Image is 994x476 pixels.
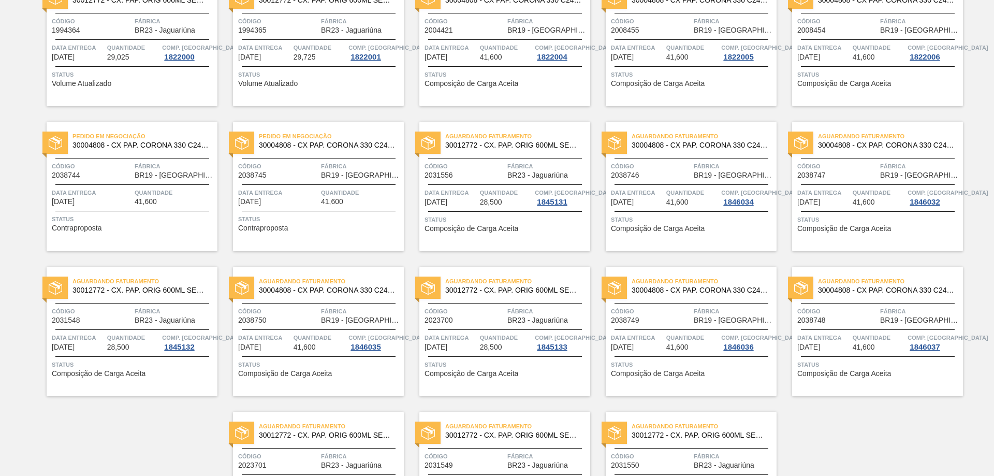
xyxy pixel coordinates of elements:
span: BR19 - Nova Rio [321,171,401,179]
span: Comp. Carga [535,42,615,53]
span: Código [425,16,505,26]
span: Comp. Carga [162,333,242,343]
span: 13/10/2025 [611,198,634,206]
span: Código [797,306,878,316]
span: Status [611,214,774,225]
span: 41,600 [666,53,689,61]
a: Comp. [GEOGRAPHIC_DATA]1846037 [908,333,960,351]
img: status [235,426,248,440]
span: Composição de Carga Aceita [611,225,705,233]
div: 1846032 [908,198,942,206]
span: Quantidade [294,333,346,343]
span: BR19 - Nova Rio [507,26,588,34]
span: Código [238,16,318,26]
span: Código [238,451,318,461]
span: Código [797,16,878,26]
span: 2038746 [611,171,639,179]
span: Quantidade [480,42,533,53]
span: Código [611,306,691,316]
span: Fábrica [135,306,215,316]
span: 2038749 [611,316,639,324]
a: Comp. [GEOGRAPHIC_DATA]1846034 [721,187,774,206]
span: Status [797,359,960,370]
span: 41,600 [853,198,875,206]
span: Fábrica [694,451,774,461]
a: statusAguardando Faturamento30004808 - CX PAP. CORONA 330 C24 WAVECódigo2038747FábricaBR19 - [GEO... [777,122,963,251]
span: Quantidade [666,42,719,53]
div: 1846036 [721,343,755,351]
span: BR23 - Jaguariúna [135,26,195,34]
span: Quantidade [853,187,905,198]
span: Comp. Carga [721,333,801,343]
span: Código [611,16,691,26]
span: 2023700 [425,316,453,324]
span: 30012772 - CX. PAP. ORIG 600ML SEMI AUTOM C12 429 [632,431,768,439]
span: Aguardando Faturamento [632,276,777,286]
img: status [421,281,435,295]
span: Aguardando Faturamento [259,276,404,286]
a: statusAguardando Faturamento30004808 - CX PAP. CORONA 330 C24 WAVECódigo2038746FábricaBR19 - [GEO... [590,122,777,251]
span: 30012772 - CX. PAP. ORIG 600ML SEMI AUTOM C12 429 [445,431,582,439]
span: 14/09/2025 [238,53,261,61]
span: 29,025 [107,53,129,61]
span: Fábrica [694,306,774,316]
span: BR23 - Jaguariúna [507,316,568,324]
span: Status [52,69,215,80]
span: 1994365 [238,26,267,34]
div: 1845131 [535,198,569,206]
span: 30012772 - CX. PAP. ORIG 600ML SEMI AUTOM C12 429 [72,286,209,294]
span: Comp. Carga [348,42,429,53]
span: Fábrica [694,16,774,26]
span: Composição de Carga Aceita [797,80,891,88]
a: Comp. [GEOGRAPHIC_DATA]1822001 [348,42,401,61]
span: Quantidade [321,187,401,198]
span: 1994364 [52,26,80,34]
span: 30012772 - CX. PAP. ORIG 600ML SEMI AUTOM C12 429 [445,286,582,294]
span: 28,500 [480,343,502,351]
span: Fábrica [880,306,960,316]
span: 41,600 [666,198,689,206]
span: Fábrica [507,306,588,316]
span: 26/09/2025 [611,53,634,61]
span: Composição de Carga Aceita [52,370,145,378]
span: 41,600 [480,53,502,61]
span: Código [611,161,691,171]
span: Data entrega [797,42,850,53]
span: Fábrica [507,161,588,171]
span: BR23 - Jaguariúna [507,171,568,179]
span: Aguardando Faturamento [72,276,217,286]
span: Quantidade [135,187,215,198]
span: Composição de Carga Aceita [425,80,518,88]
span: Status [52,359,215,370]
span: 2031556 [425,171,453,179]
span: Composição de Carga Aceita [797,225,891,233]
span: Quantidade [480,333,533,343]
div: 1846034 [721,198,755,206]
span: Status [425,359,588,370]
span: BR23 - Jaguariúna [694,461,754,469]
span: 2031550 [611,461,639,469]
span: Comp. Carga [348,333,429,343]
a: statusAguardando Faturamento30012772 - CX. PAP. ORIG 600ML SEMI AUTOM C12 429Código2023700Fábrica... [404,267,590,396]
span: Data entrega [425,42,477,53]
span: Volume Atualizado [238,80,298,88]
img: status [421,136,435,150]
span: Data entrega [611,333,664,343]
a: statusAguardando Faturamento30004808 - CX PAP. CORONA 330 C24 WAVECódigo2038750FábricaBR19 - [GEO... [217,267,404,396]
span: 2004421 [425,26,453,34]
span: Código [238,161,318,171]
a: statusAguardando Faturamento30012772 - CX. PAP. ORIG 600ML SEMI AUTOM C12 429Código2031556Fábrica... [404,122,590,251]
span: Data entrega [52,187,132,198]
span: Aguardando Faturamento [632,421,777,431]
span: 41,600 [853,53,875,61]
span: Código [425,161,505,171]
span: Status [238,359,401,370]
a: Comp. [GEOGRAPHIC_DATA]1822000 [162,42,215,61]
span: BR23 - Jaguariúna [135,316,195,324]
span: Comp. Carga [535,333,615,343]
a: Comp. [GEOGRAPHIC_DATA]1846035 [348,333,401,351]
span: BR19 - Nova Rio [135,171,215,179]
span: 30004808 - CX PAP. CORONA 330 C24 WAVE [818,286,955,294]
img: status [49,136,62,150]
span: BR19 - Nova Rio [694,171,774,179]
